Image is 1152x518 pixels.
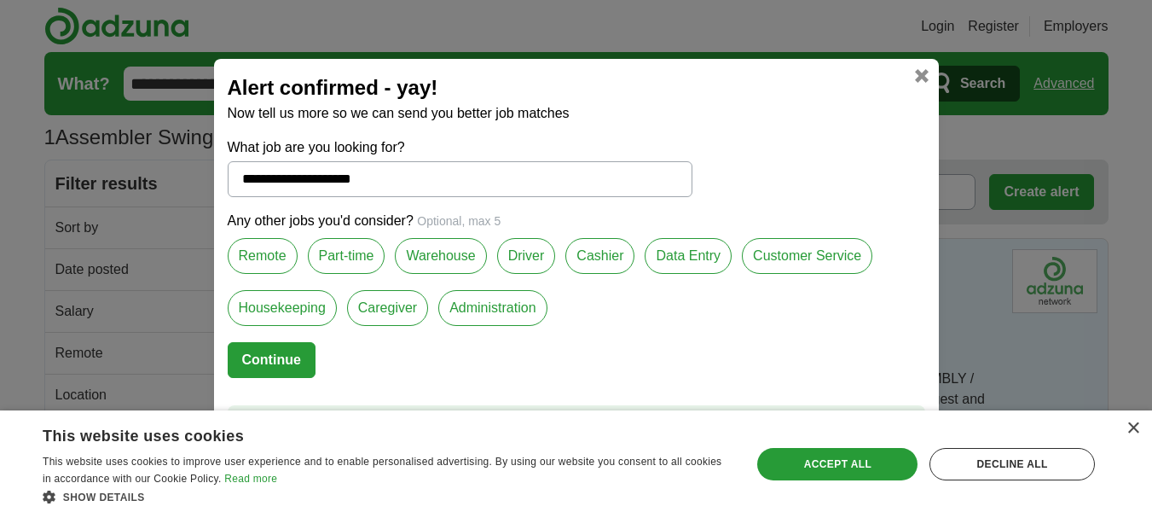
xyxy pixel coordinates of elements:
[438,290,547,326] label: Administration
[308,238,385,274] label: Part-time
[228,73,925,103] h2: Alert confirmed - yay!
[228,342,315,378] button: Continue
[757,448,918,480] div: Accept all
[1126,422,1139,435] div: Close
[645,238,732,274] label: Data Entry
[228,211,925,231] p: Any other jobs you'd consider?
[929,448,1095,480] div: Decline all
[395,238,486,274] label: Warehouse
[43,488,731,505] div: Show details
[742,238,872,274] label: Customer Service
[228,137,692,158] label: What job are you looking for?
[228,103,925,124] p: Now tell us more so we can send you better job matches
[224,473,277,485] a: Read more, opens a new window
[43,456,721,485] span: This website uses cookies to improve user experience and to enable personalised advertising. By u...
[565,238,634,274] label: Cashier
[63,492,145,503] span: Show details
[497,238,556,274] label: Driver
[228,238,298,274] label: Remote
[347,290,428,326] label: Caregiver
[228,290,337,326] label: Housekeeping
[417,214,501,228] span: Optional, max 5
[43,421,688,446] div: This website uses cookies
